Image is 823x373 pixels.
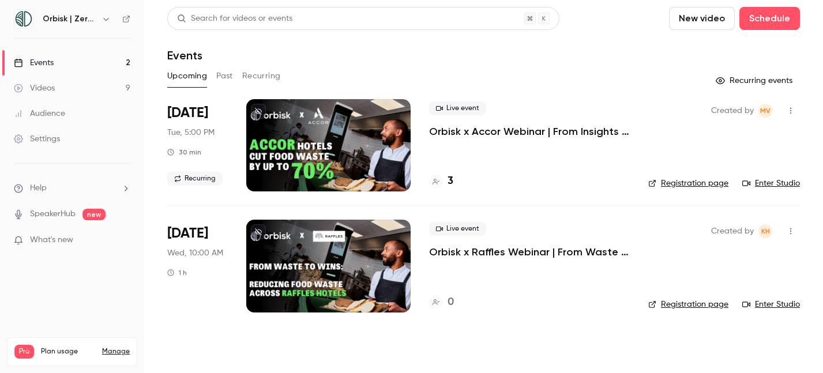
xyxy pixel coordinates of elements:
[669,7,735,30] button: New video
[14,133,60,145] div: Settings
[429,125,630,138] a: Orbisk x Accor Webinar | From Insights to Actions: Create Your Personalized Food Waste Plan with ...
[167,224,208,243] span: [DATE]
[102,347,130,356] a: Manage
[167,99,228,191] div: Sep 16 Tue, 5:00 PM (Europe/Amsterdam)
[216,67,233,85] button: Past
[167,67,207,85] button: Upcoming
[167,48,202,62] h1: Events
[14,10,33,28] img: Orbisk | Zero Food Waste
[742,299,800,310] a: Enter Studio
[14,182,130,194] li: help-dropdown-opener
[761,224,770,238] span: KH
[742,178,800,189] a: Enter Studio
[30,234,73,246] span: What's new
[30,208,76,220] a: SpeakerHub
[242,67,281,85] button: Recurring
[43,13,97,25] h6: Orbisk | Zero Food Waste
[758,104,772,118] span: Mariniki Vasileiou
[739,7,800,30] button: Schedule
[758,224,772,238] span: Kristie Habraken
[429,245,630,259] a: Orbisk x Raffles Webinar | From Waste to Wins: Reducing Food Waste Across Raffles Hotels
[429,295,454,310] a: 0
[429,174,453,189] a: 3
[648,178,728,189] a: Registration page
[177,13,292,25] div: Search for videos or events
[167,247,223,259] span: Wed, 10:00 AM
[30,182,47,194] span: Help
[167,127,215,138] span: Tue, 5:00 PM
[117,235,130,246] iframe: Noticeable Trigger
[711,104,754,118] span: Created by
[429,222,486,236] span: Live event
[14,345,34,359] span: Pro
[448,295,454,310] h4: 0
[167,220,228,312] div: Oct 15 Wed, 10:00 AM (Europe/Amsterdam)
[448,174,453,189] h4: 3
[648,299,728,310] a: Registration page
[14,57,54,69] div: Events
[167,172,223,186] span: Recurring
[429,101,486,115] span: Live event
[167,104,208,122] span: [DATE]
[167,148,201,157] div: 30 min
[82,209,106,220] span: new
[14,108,65,119] div: Audience
[760,104,771,118] span: MV
[41,347,95,356] span: Plan usage
[711,224,754,238] span: Created by
[711,71,800,90] button: Recurring events
[167,268,187,277] div: 1 h
[14,82,55,94] div: Videos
